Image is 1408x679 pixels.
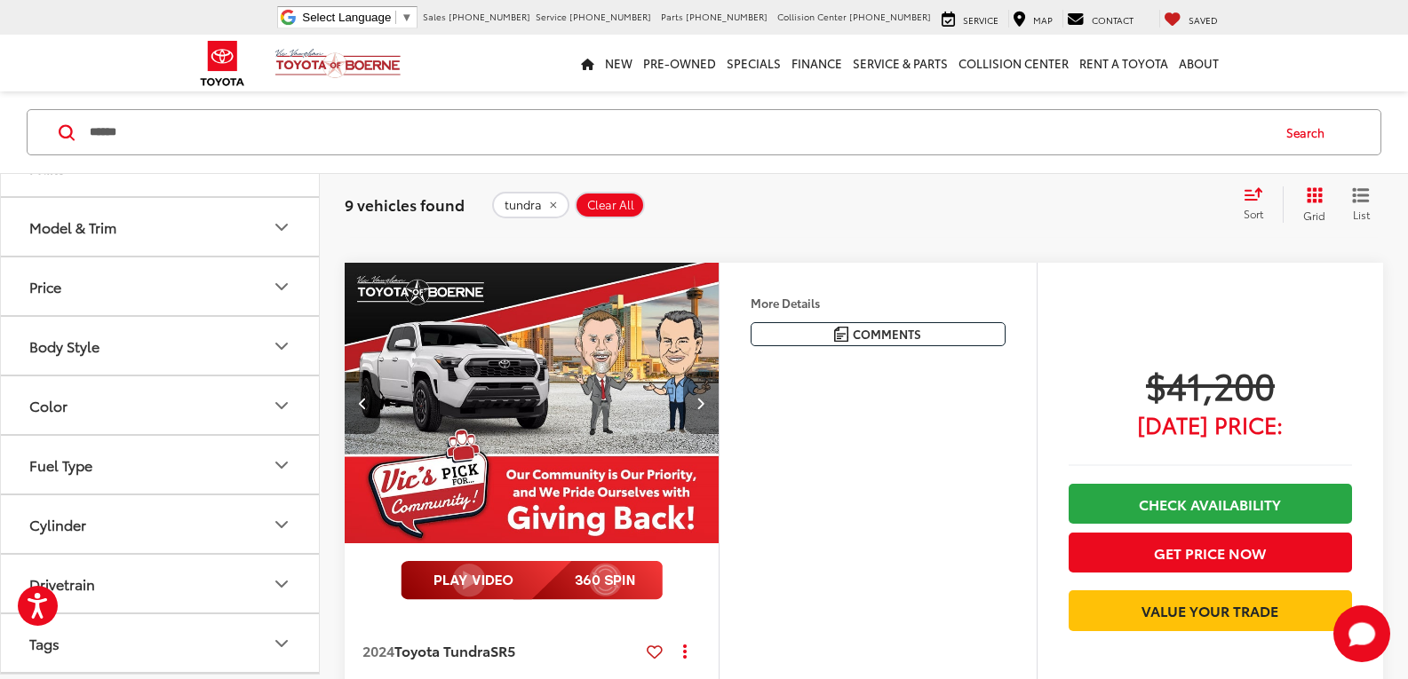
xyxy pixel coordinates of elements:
[569,10,651,23] span: [PHONE_NUMBER]
[449,10,530,23] span: [PHONE_NUMBER]
[492,191,569,217] button: remove tundra
[1,555,321,612] button: DrivetrainDrivetrain
[1,495,321,553] button: CylinderCylinder
[271,276,292,297] div: Price
[189,35,256,92] img: Toyota
[29,218,116,235] div: Model & Trim
[834,327,848,342] img: Comments
[29,278,61,295] div: Price
[1244,206,1263,221] span: Sort
[1069,362,1352,407] span: $41,200
[777,10,847,23] span: Collision Center
[344,263,720,543] div: 2024 Toyota Tundra SR5 4
[853,326,921,343] span: Comments
[1092,13,1134,27] span: Contact
[1,376,321,434] button: ColorColor
[271,573,292,595] div: Drivetrain
[271,454,292,476] div: Fuel Type
[1,198,321,256] button: Model & TrimModel & Trim
[394,640,490,660] span: Toyota Tundra
[751,322,1006,346] button: Comments
[1,436,321,493] button: Fuel TypeFuel Type
[1269,110,1350,154] button: Search
[751,296,1006,309] h4: More Details
[401,561,663,600] img: full motion video
[271,514,292,535] div: Cylinder
[1008,10,1057,28] a: Map
[302,11,412,24] a: Select Language​
[1033,13,1053,27] span: Map
[345,193,465,214] span: 9 vehicles found
[29,575,95,592] div: Drivetrain
[575,191,645,217] button: Clear All
[401,11,412,24] span: ▼
[721,35,786,91] a: Specials
[29,159,65,176] div: Make
[1069,484,1352,524] a: Check Availability
[1189,13,1218,27] span: Saved
[302,11,391,24] span: Select Language
[600,35,638,91] a: New
[344,263,720,545] img: 2024 Toyota Tundra SR5
[1062,10,1138,28] a: Contact
[29,516,86,533] div: Cylinder
[1333,605,1390,662] svg: Start Chat
[1,317,321,375] button: Body StyleBody Style
[1235,186,1283,222] button: Select sort value
[29,337,99,354] div: Body Style
[683,643,687,658] span: dropdown dots
[638,35,721,91] a: Pre-Owned
[88,111,1269,154] input: Search by Make, Model, or Keyword
[345,372,380,434] button: Previous image
[849,10,931,23] span: [PHONE_NUMBER]
[505,197,542,211] span: tundra
[1333,605,1390,662] button: Toggle Chat Window
[423,10,446,23] span: Sales
[686,10,768,23] span: [PHONE_NUMBER]
[963,13,998,27] span: Service
[1069,415,1352,433] span: [DATE] Price:
[670,636,701,667] button: Actions
[1352,206,1370,221] span: List
[29,456,92,473] div: Fuel Type
[587,197,634,211] span: Clear All
[1074,35,1173,91] a: Rent a Toyota
[29,397,68,414] div: Color
[786,35,847,91] a: Finance
[271,336,292,357] div: Body Style
[1173,35,1224,91] a: About
[271,633,292,654] div: Tags
[847,35,953,91] a: Service & Parts: Opens in a new tab
[1159,10,1222,28] a: My Saved Vehicles
[1283,186,1339,222] button: Grid View
[661,10,683,23] span: Parts
[344,263,720,543] a: 2024 Toyota Tundra SR52024 Toyota Tundra SR52024 Toyota Tundra SR52024 Toyota Tundra SR5
[576,35,600,91] a: Home
[953,35,1074,91] a: Collision Center
[683,372,719,434] button: Next image
[937,10,1003,28] a: Service
[29,635,60,651] div: Tags
[1339,186,1383,222] button: List View
[271,217,292,238] div: Model & Trim
[1,614,321,672] button: TagsTags
[274,48,402,79] img: Vic Vaughan Toyota of Boerne
[271,395,292,416] div: Color
[362,641,640,660] a: 2024Toyota TundraSR5
[362,640,394,660] span: 2024
[1069,590,1352,630] a: Value Your Trade
[490,640,515,660] span: SR5
[395,11,396,24] span: ​
[1,257,321,315] button: PricePrice
[1303,207,1325,222] span: Grid
[1069,533,1352,572] button: Get Price Now
[536,10,567,23] span: Service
